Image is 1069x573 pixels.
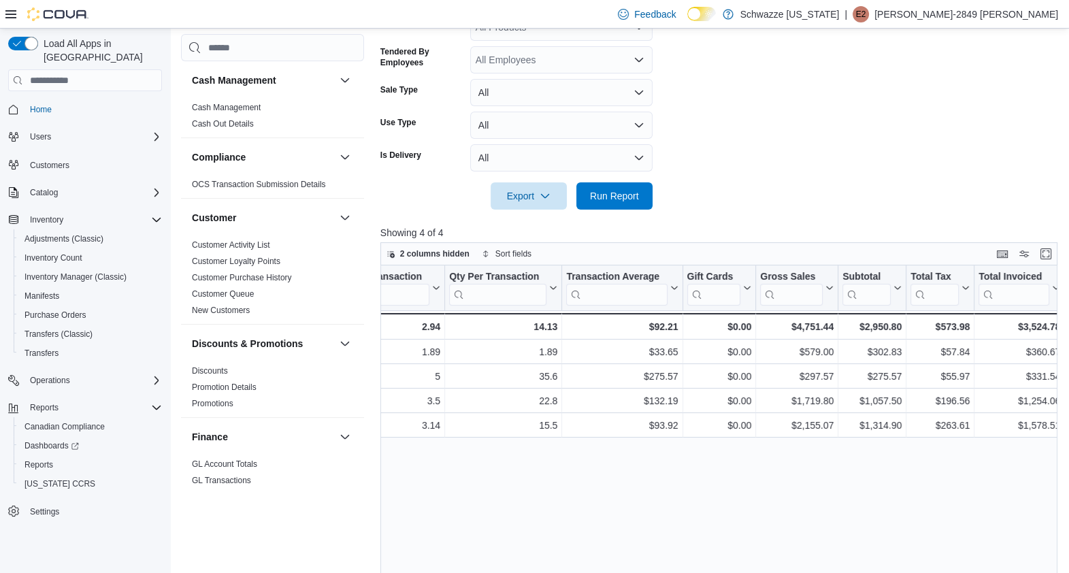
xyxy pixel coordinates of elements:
[24,372,76,389] button: Operations
[19,438,84,454] a: Dashboards
[380,46,465,68] label: Tendered By Employees
[19,288,162,304] span: Manifests
[14,267,167,286] button: Inventory Manager (Classic)
[760,318,834,335] div: $4,751.44
[19,419,162,435] span: Canadian Compliance
[14,306,167,325] button: Purchase Orders
[400,248,470,259] span: 2 columns hidden
[19,326,162,342] span: Transfers (Classic)
[687,271,751,306] button: Gift Cards
[14,325,167,344] button: Transfers (Classic)
[24,212,162,228] span: Inventory
[192,211,334,225] button: Customer
[19,231,162,247] span: Adjustments (Classic)
[8,94,162,557] nav: Complex example
[192,119,254,129] a: Cash Out Details
[844,6,847,22] p: |
[337,210,353,226] button: Customer
[566,393,678,409] div: $132.19
[14,229,167,248] button: Adjustments (Classic)
[842,271,902,306] button: Subtotal
[449,344,557,360] div: 1.89
[687,7,716,21] input: Dark Mode
[687,393,751,409] div: $0.00
[192,366,228,376] a: Discounts
[687,21,688,22] span: Dark Mode
[566,271,667,284] div: Transaction Average
[3,210,167,229] button: Inventory
[634,54,644,65] button: Open list of options
[380,150,421,161] label: Is Delivery
[192,180,326,189] a: OCS Transaction Submission Details
[30,506,59,517] span: Settings
[910,344,970,360] div: $57.84
[24,421,105,432] span: Canadian Compliance
[323,417,440,433] div: 3.14
[910,368,970,384] div: $55.97
[192,73,276,87] h3: Cash Management
[687,318,751,335] div: $0.00
[30,214,63,225] span: Inventory
[910,271,959,306] div: Total Tax
[842,344,902,360] div: $302.83
[978,271,1049,284] div: Total Invoiced
[449,271,557,306] button: Qty Per Transaction
[19,457,162,473] span: Reports
[380,84,418,95] label: Sale Type
[323,318,440,335] div: 2.94
[192,382,257,392] a: Promotion Details
[192,365,228,376] span: Discounts
[27,7,88,21] img: Cova
[842,393,902,409] div: $1,057.50
[3,127,167,146] button: Users
[576,182,653,210] button: Run Report
[19,419,110,435] a: Canadian Compliance
[323,393,440,409] div: 3.5
[24,129,56,145] button: Users
[24,129,162,145] span: Users
[19,476,162,492] span: Washington CCRS
[192,289,254,299] span: Customer Queue
[566,318,678,335] div: $92.21
[978,417,1060,433] div: $1,578.51
[19,345,64,361] a: Transfers
[760,344,834,360] div: $579.00
[337,335,353,352] button: Discounts & Promotions
[470,144,653,171] button: All
[192,257,280,266] a: Customer Loyalty Points
[687,344,751,360] div: $0.00
[192,256,280,267] span: Customer Loyalty Points
[30,160,69,171] span: Customers
[24,348,59,359] span: Transfers
[19,288,65,304] a: Manifests
[192,337,334,350] button: Discounts & Promotions
[842,318,902,335] div: $2,950.80
[910,318,970,335] div: $573.98
[449,368,557,384] div: 35.6
[612,1,681,28] a: Feedback
[192,211,236,225] h3: Customer
[24,233,103,244] span: Adjustments (Classic)
[842,368,902,384] div: $275.57
[470,112,653,139] button: All
[192,398,233,409] span: Promotions
[760,393,834,409] div: $1,719.80
[380,117,416,128] label: Use Type
[449,417,557,433] div: 15.5
[323,368,440,384] div: 5
[192,150,246,164] h3: Compliance
[760,417,834,433] div: $2,155.07
[566,271,667,306] div: Transaction Average
[181,456,364,494] div: Finance
[38,37,162,64] span: Load All Apps in [GEOGRAPHIC_DATA]
[380,226,1064,240] p: Showing 4 of 4
[24,478,95,489] span: [US_STATE] CCRS
[192,73,334,87] button: Cash Management
[19,476,101,492] a: [US_STATE] CCRS
[192,459,257,469] a: GL Account Totals
[449,271,546,284] div: Qty Per Transaction
[181,99,364,137] div: Cash Management
[24,310,86,321] span: Purchase Orders
[192,272,292,283] span: Customer Purchase History
[476,246,537,262] button: Sort fields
